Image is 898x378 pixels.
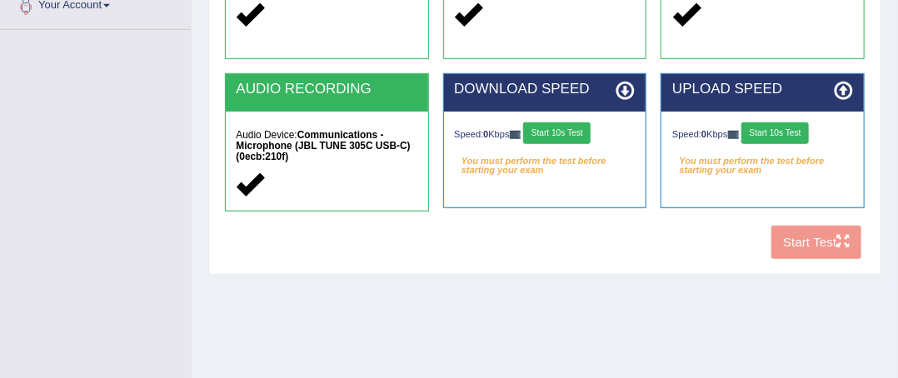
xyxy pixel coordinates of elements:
h2: DOWNLOAD SPEED [454,82,635,97]
img: ajax-loader-fb-connection.gif [510,131,521,138]
strong: Communications - Microphone (JBL TUNE 305C USB-C) (0ecb:210f) [236,129,410,162]
button: Start 10s Test [523,122,591,144]
button: Start 10s Test [741,122,809,144]
div: Speed: Kbps [454,122,635,147]
img: ajax-loader-fb-connection.gif [728,131,740,138]
strong: 0 [483,129,488,139]
h2: AUDIO RECORDING [236,82,417,97]
strong: 0 [701,129,706,139]
div: Speed: Kbps [672,122,853,147]
h5: Audio Device: [236,130,417,162]
em: You must perform the test before starting your exam [454,151,635,172]
em: You must perform the test before starting your exam [672,151,853,172]
h2: UPLOAD SPEED [672,82,853,97]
